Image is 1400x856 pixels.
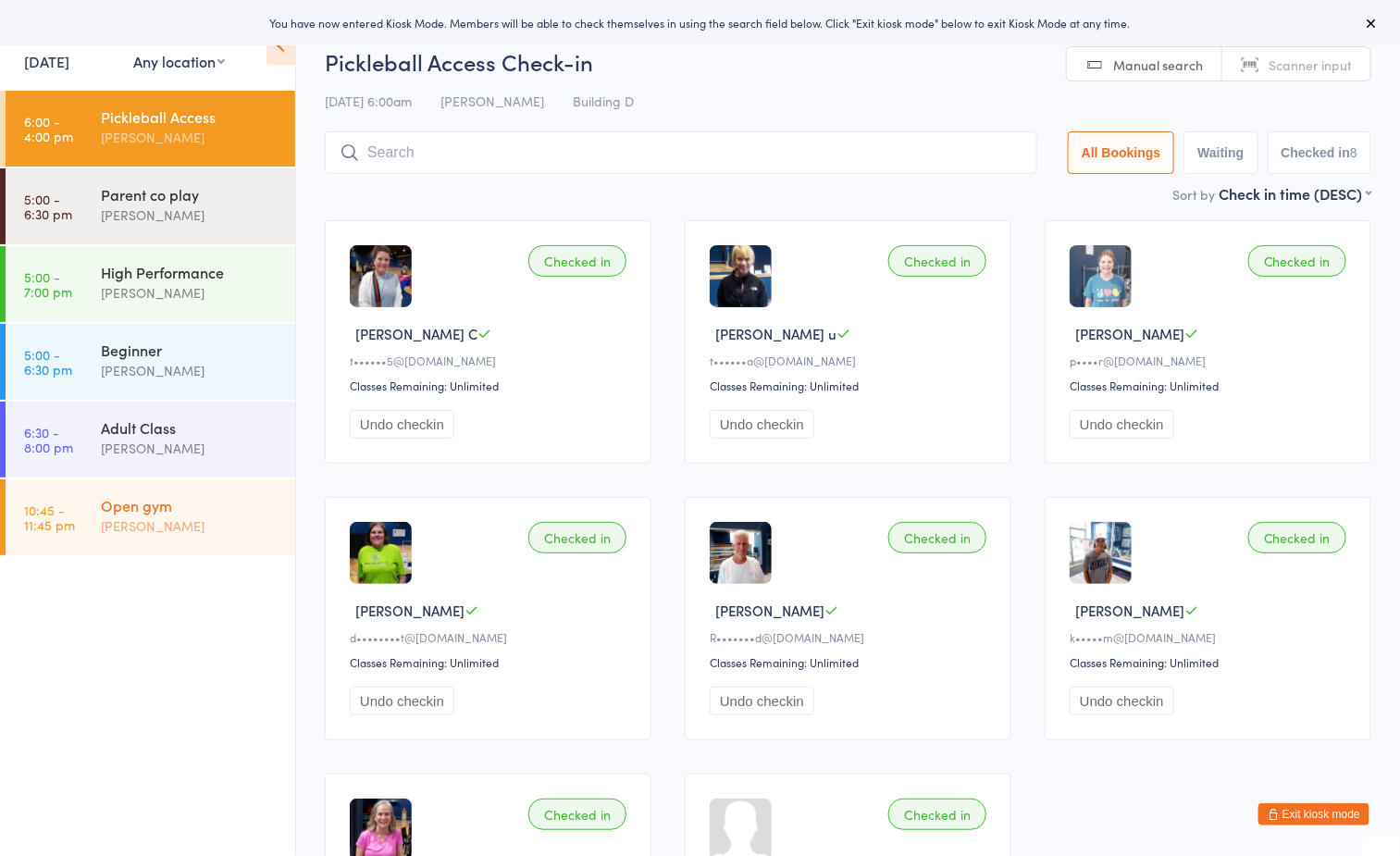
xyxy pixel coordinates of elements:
img: image1716908551.png [710,522,772,584]
a: 5:00 -6:30 pmBeginner[PERSON_NAME] [6,324,295,400]
button: Checked in8 [1268,131,1372,174]
a: 6:30 -8:00 pmAdult Class[PERSON_NAME] [6,402,295,478]
div: Pickleball Access [101,106,279,127]
a: 5:00 -7:00 pmHigh Performance[PERSON_NAME] [6,246,295,322]
a: 6:00 -4:00 pmPickleball Access[PERSON_NAME] [6,91,295,167]
span: Manual search [1113,56,1203,74]
span: [PERSON_NAME] [355,601,465,620]
div: Classes Remaining: Unlimited [710,378,992,393]
div: Parent co play [101,184,279,205]
time: 6:30 - 8:00 pm [24,425,73,454]
span: [PERSON_NAME] [1075,324,1184,343]
div: [PERSON_NAME] [101,515,279,537]
a: 5:00 -6:30 pmParent co play[PERSON_NAME] [6,168,295,244]
span: [DATE] 6:00am [325,92,412,110]
label: Sort by [1172,185,1215,204]
input: Search [325,131,1037,174]
div: Check in time (DESC) [1219,183,1371,204]
time: 10:45 - 11:45 pm [24,502,75,532]
div: Checked in [888,245,986,277]
img: image1673972885.png [350,245,412,307]
button: Undo checkin [350,687,454,715]
div: Beginner [101,340,279,360]
span: [PERSON_NAME] [715,601,824,620]
button: All Bookings [1068,131,1175,174]
div: Checked in [888,522,986,553]
a: 10:45 -11:45 pmOpen gym[PERSON_NAME] [6,479,295,555]
div: Checked in [1248,245,1346,277]
span: [PERSON_NAME] [1075,601,1184,620]
div: [PERSON_NAME] [101,282,279,304]
time: 5:00 - 6:30 pm [24,192,72,221]
div: Checked in [528,799,626,830]
div: Adult Class [101,417,279,438]
div: Classes Remaining: Unlimited [710,654,992,670]
img: image1673971450.png [1070,245,1132,307]
div: You have now entered Kiosk Mode. Members will be able to check themselves in using the search fie... [30,15,1370,31]
button: Undo checkin [710,410,814,439]
div: k•••••m@[DOMAIN_NAME] [1070,629,1352,645]
a: [DATE] [24,51,69,71]
img: image1690553437.png [1070,522,1132,584]
div: Classes Remaining: Unlimited [1070,654,1352,670]
div: R•••••••d@[DOMAIN_NAME] [710,629,992,645]
time: 5:00 - 6:30 pm [24,347,72,377]
time: 5:00 - 7:00 pm [24,269,72,299]
div: Classes Remaining: Unlimited [350,654,632,670]
button: Undo checkin [350,410,454,439]
div: [PERSON_NAME] [101,438,279,459]
div: Checked in [1248,522,1346,553]
div: Checked in [888,799,986,830]
div: Classes Remaining: Unlimited [1070,378,1352,393]
div: t••••••5@[DOMAIN_NAME] [350,353,632,368]
div: Checked in [528,245,626,277]
button: Undo checkin [1070,410,1174,439]
span: [PERSON_NAME] u [715,324,836,343]
h2: Pickleball Access Check-in [325,46,1371,77]
span: [PERSON_NAME] [440,92,544,110]
div: Open gym [101,495,279,515]
div: [PERSON_NAME] [101,360,279,381]
div: p••••r@[DOMAIN_NAME] [1070,353,1352,368]
div: [PERSON_NAME] [101,127,279,148]
span: Building D [573,92,634,110]
div: Checked in [528,522,626,553]
img: image1685115685.png [350,522,412,584]
div: t••••••a@[DOMAIN_NAME] [710,353,992,368]
div: Classes Remaining: Unlimited [350,378,632,393]
span: [PERSON_NAME] C [355,324,477,343]
button: Undo checkin [1070,687,1174,715]
div: High Performance [101,262,279,282]
span: Scanner input [1269,56,1352,74]
time: 6:00 - 4:00 pm [24,114,73,143]
button: Exit kiosk mode [1258,803,1369,825]
div: Any location [133,51,225,71]
button: Waiting [1183,131,1258,174]
button: Undo checkin [710,687,814,715]
div: [PERSON_NAME] [101,205,279,226]
img: image1675965249.png [710,245,772,307]
div: d••••••••t@[DOMAIN_NAME] [350,629,632,645]
div: 8 [1350,145,1357,160]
